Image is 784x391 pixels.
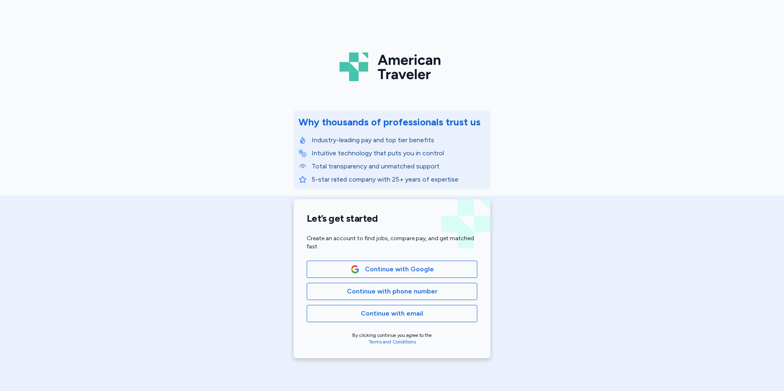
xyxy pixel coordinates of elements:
[351,265,360,274] img: Google Logo
[307,261,477,278] button: Google LogoContinue with Google
[307,305,477,322] button: Continue with email
[361,309,423,318] span: Continue with email
[340,49,444,84] img: Logo
[299,116,481,129] div: Why thousands of professionals trust us
[347,286,438,296] span: Continue with phone number
[307,234,477,251] div: Create an account to find jobs, compare pay, and get matched fast
[312,148,485,158] p: Intuitive technology that puts you in control
[307,212,477,225] h1: Let’s get started
[312,175,485,184] p: 5-star rated company with 25+ years of expertise
[369,339,416,345] a: Terms and Conditions
[312,135,485,145] p: Industry-leading pay and top tier benefits
[312,161,485,171] p: Total transparency and unmatched support
[307,332,477,345] div: By clicking continue you agree to the
[307,283,477,300] button: Continue with phone number
[365,264,434,274] span: Continue with Google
